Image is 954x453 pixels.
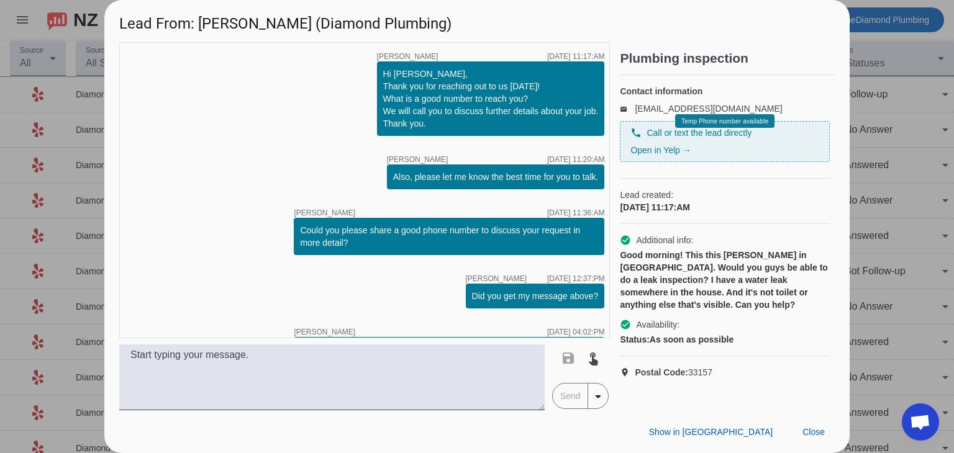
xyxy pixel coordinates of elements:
h2: Plumbing inspection [620,52,835,65]
mat-icon: location_on [620,367,635,377]
div: Also, please let me know the best time for you to talk.​ [393,171,599,183]
div: Could you please share a good phone number to discuss your request in more detail?​ [300,224,598,249]
button: Close [793,421,835,443]
div: [DATE] 11:17:AM [547,53,604,60]
span: [PERSON_NAME] [377,53,438,60]
span: [PERSON_NAME] [387,156,448,163]
span: Lead created: [620,189,830,201]
mat-icon: touch_app [586,351,601,366]
div: [DATE] 04:02:PM [547,328,604,336]
div: Did you get my message above?​ [472,290,599,302]
span: Availability: [636,318,679,331]
span: [PERSON_NAME] [466,275,527,282]
h4: Contact information [620,85,830,97]
mat-icon: check_circle [620,319,631,330]
mat-icon: email [620,105,635,112]
div: As soon as possible [620,333,830,346]
strong: Postal Code: [635,367,688,377]
div: Good morning! This this [PERSON_NAME] in [GEOGRAPHIC_DATA]. Would you guys be able to do a leak i... [620,249,830,311]
span: [PERSON_NAME] [294,209,355,217]
button: Show in [GEOGRAPHIC_DATA] [639,421,783,443]
span: Close [802,427,825,437]
span: 33157 [635,366,712,379]
div: [DATE] 11:36:AM [547,209,604,217]
mat-icon: phone [630,127,642,138]
strong: Status: [620,334,649,344]
a: [EMAIL_ADDRESS][DOMAIN_NAME] [635,104,782,114]
span: Additional info: [636,234,693,246]
mat-icon: check_circle [620,235,631,246]
div: [DATE] 12:37:PM [547,275,604,282]
div: [DATE] 11:17:AM [620,201,830,213]
div: Open chat [902,403,939,441]
div: Hi [PERSON_NAME], Thank you for reaching out to us [DATE]! What is a good number to reach you? We... [383,68,599,130]
span: Call or text the lead directly [647,127,752,139]
div: [DATE] 11:20:AM [547,156,604,163]
span: Show in [GEOGRAPHIC_DATA] [649,427,773,437]
span: [PERSON_NAME] [294,328,355,336]
mat-icon: arrow_drop_down [591,389,606,404]
span: Temp Phone number available [681,118,768,125]
a: Open in Yelp → [630,145,691,155]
